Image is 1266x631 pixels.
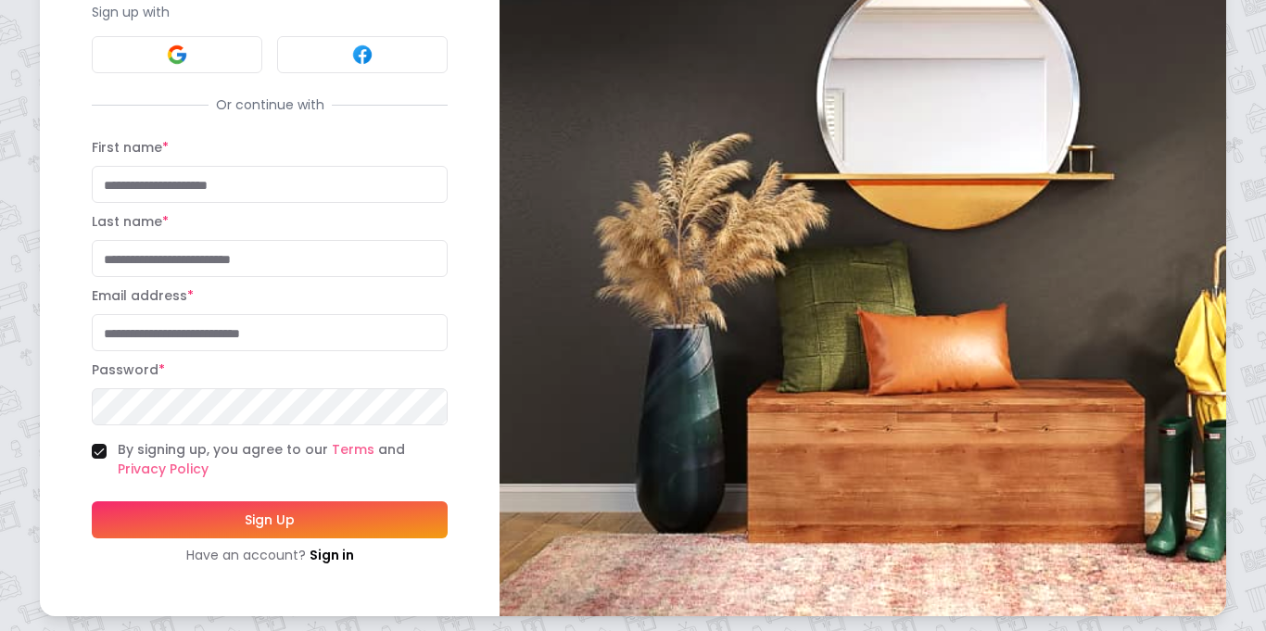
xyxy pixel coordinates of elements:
button: Sign Up [92,501,448,538]
label: Password [92,360,165,379]
a: Privacy Policy [118,460,209,478]
a: Sign in [310,546,354,564]
label: Email address [92,286,194,305]
img: Facebook signin [351,44,373,66]
label: Last name [92,212,169,231]
label: By signing up, you agree to our and [118,440,448,479]
img: Google signin [166,44,188,66]
div: Have an account? [92,546,448,564]
p: Sign up with [92,3,448,21]
a: Terms [332,440,374,459]
span: Or continue with [209,95,332,114]
label: First name [92,138,169,157]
